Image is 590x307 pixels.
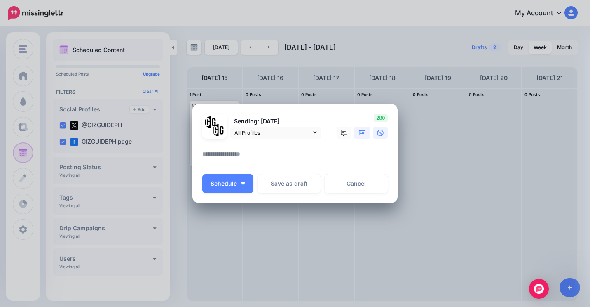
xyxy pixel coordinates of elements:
img: 353459792_649996473822713_4483302954317148903_n-bsa138318.png [205,116,217,128]
button: Schedule [202,174,253,193]
span: Schedule [211,181,237,187]
div: Open Intercom Messenger [529,279,549,299]
span: All Profiles [234,128,311,137]
button: Save as draft [258,174,321,193]
img: arrow-down-white.png [241,182,245,185]
img: JT5sWCfR-79925.png [213,124,225,136]
a: Cancel [325,174,388,193]
a: All Profiles [230,127,321,139]
p: Sending: [DATE] [230,117,321,126]
span: 280 [374,114,388,122]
